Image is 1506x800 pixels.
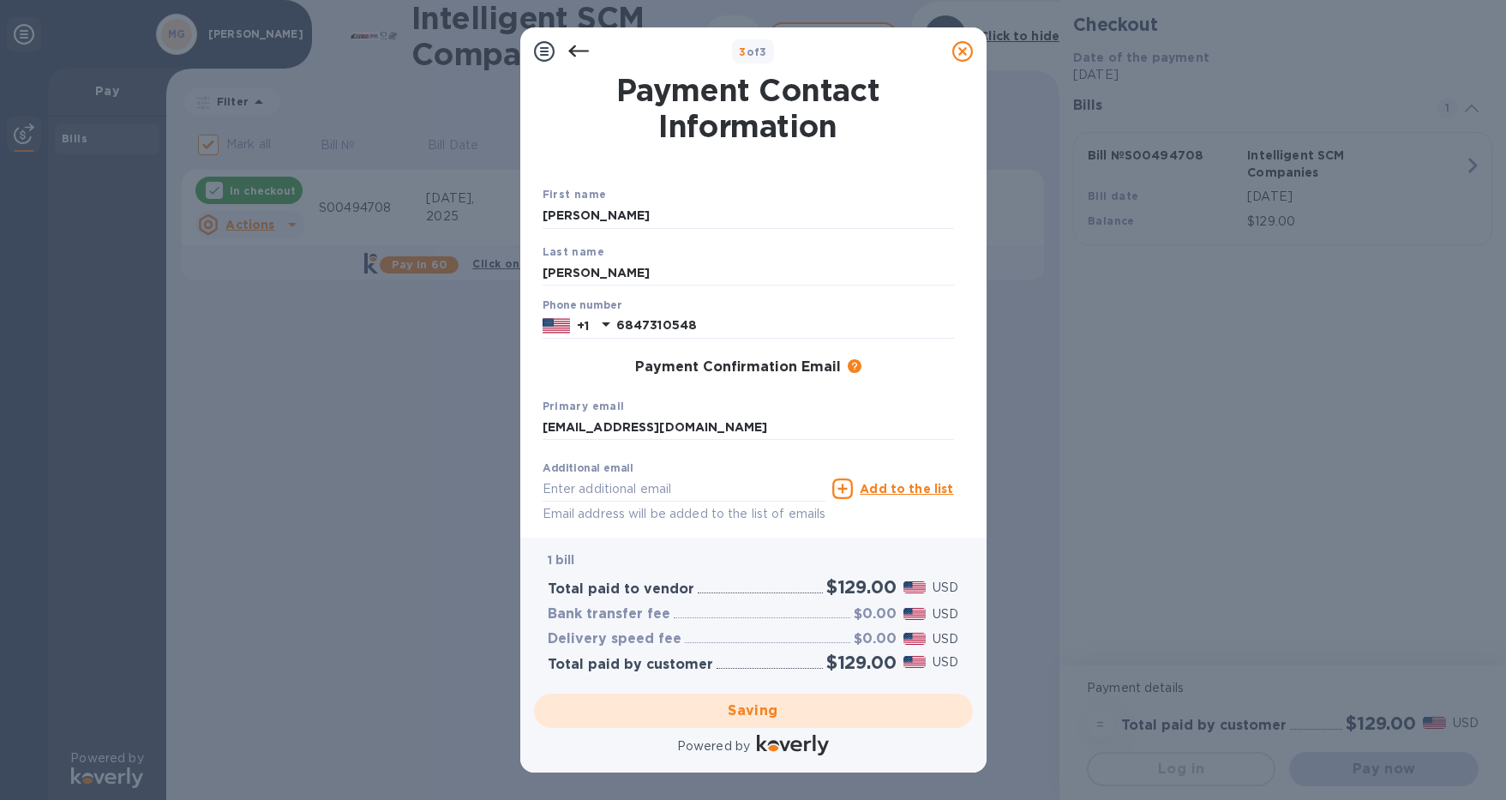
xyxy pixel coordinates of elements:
label: Additional email [543,464,633,474]
u: Add to the list [860,482,953,496]
p: USD [933,579,958,597]
b: Last name [543,245,605,258]
span: 3 [739,45,746,58]
p: USD [933,630,958,648]
p: USD [933,605,958,623]
h3: Bank transfer fee [548,606,670,623]
img: Logo [757,735,829,755]
h3: $0.00 [854,631,897,647]
h3: Total paid by customer [548,657,713,673]
img: USD [903,633,927,645]
p: Email address will be added to the list of emails [543,504,826,524]
b: Primary email [543,400,625,412]
b: First name [543,188,607,201]
b: 1 bill [548,553,575,567]
p: USD [933,653,958,671]
h3: Delivery speed fee [548,631,681,647]
h2: $129.00 [826,652,897,673]
img: USD [903,581,927,593]
b: of 3 [739,45,767,58]
h1: Payment Contact Information [543,72,954,144]
input: Enter your phone number [616,313,954,339]
p: +1 [577,317,589,334]
input: Enter additional email [543,476,826,502]
img: USD [903,608,927,620]
img: US [543,316,570,335]
input: Enter your last name [543,260,954,286]
label: Phone number [543,301,621,311]
input: Enter your primary name [543,415,954,441]
h2: $129.00 [826,576,897,598]
h3: Total paid to vendor [548,581,694,598]
input: Enter your first name [543,203,954,229]
h3: Payment Confirmation Email [635,359,841,376]
p: Powered by [677,737,750,755]
h3: $0.00 [854,606,897,623]
img: USD [903,656,927,668]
